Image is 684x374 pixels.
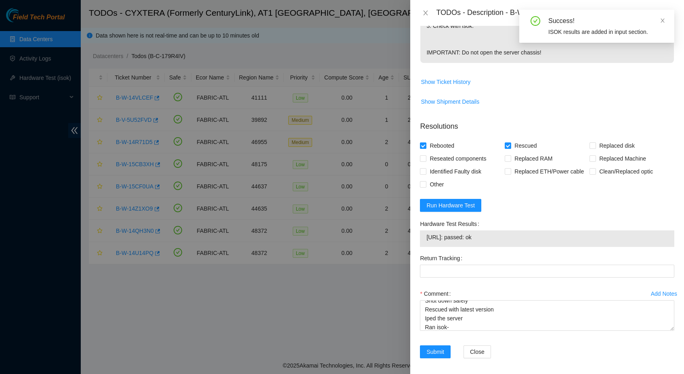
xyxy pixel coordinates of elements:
[426,139,457,152] span: Rebooted
[511,139,540,152] span: Rescued
[420,115,674,132] p: Resolutions
[421,97,479,106] span: Show Shipment Details
[426,347,444,356] span: Submit
[420,9,431,17] button: Close
[548,16,665,26] div: Success!
[426,233,668,242] span: [URL]: passed: ok
[420,252,466,265] label: Return Tracking
[650,287,678,300] button: Add Notes
[511,165,587,178] span: Replaced ETH/Power cable
[548,27,665,36] div: ISOK results are added in input section.
[596,165,656,178] span: Clean/Replaced optic
[651,291,677,297] div: Add Notes
[421,77,470,86] span: Show Ticket History
[596,152,649,165] span: Replaced Machine
[464,345,491,358] button: Close
[420,199,481,212] button: Run Hardware Test
[660,18,665,23] span: close
[596,139,638,152] span: Replaced disk
[422,10,429,16] span: close
[420,217,482,230] label: Hardware Test Results
[420,287,454,300] label: Comment
[426,152,489,165] span: Reseated components
[420,300,674,331] textarea: Comment
[426,178,447,191] span: Other
[426,165,485,178] span: Identified Faulty disk
[511,152,556,165] span: Replaced RAM
[420,345,451,358] button: Submit
[420,265,674,278] input: Return Tracking
[436,6,674,19] div: TODOs - Description - B-W-14Z1XO9
[426,201,475,210] span: Run Hardware Test
[420,95,480,108] button: Show Shipment Details
[420,75,471,88] button: Show Ticket History
[531,16,540,26] span: check-circle
[470,347,485,356] span: Close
